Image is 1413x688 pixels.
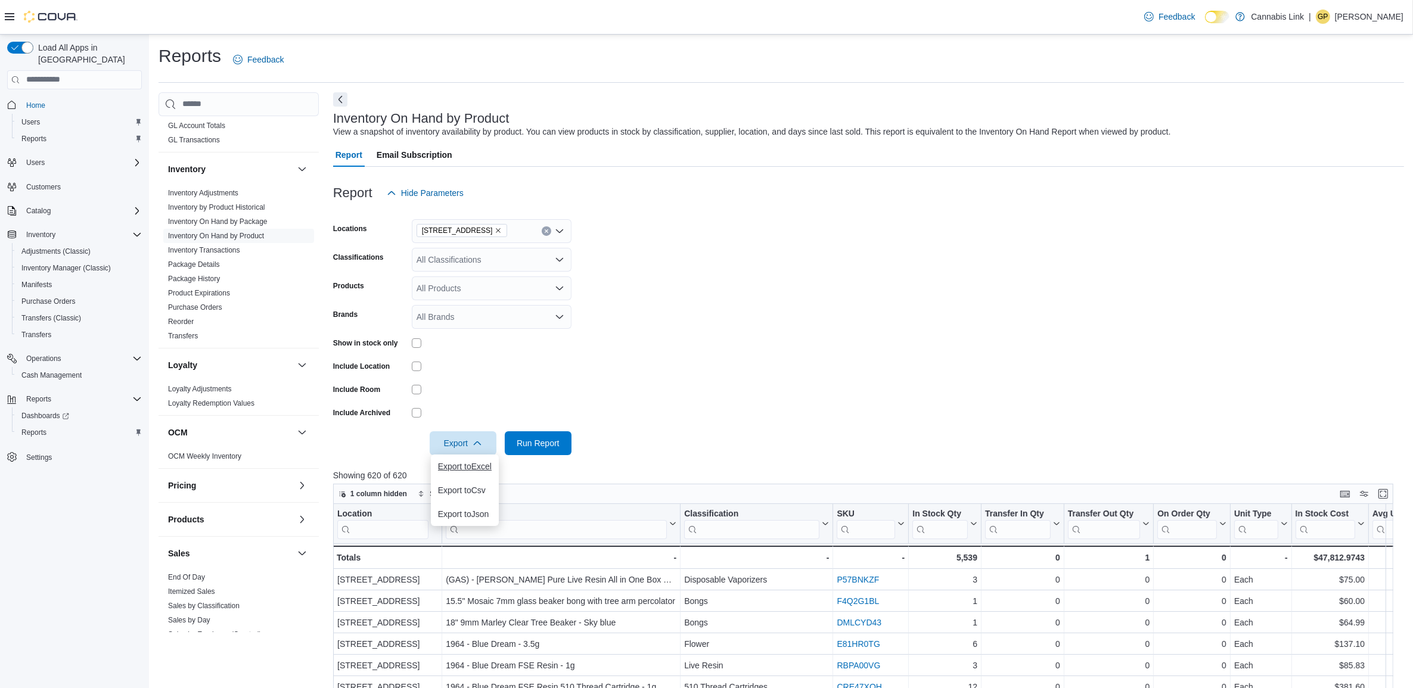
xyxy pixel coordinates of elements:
[337,594,438,608] div: [STREET_ADDRESS]
[1157,594,1226,608] div: 0
[168,359,197,371] h3: Loyalty
[446,658,676,673] div: 1964 - Blue Dream FSE Resin - 1g
[17,368,86,382] a: Cash Management
[985,550,1060,565] div: 0
[337,550,438,565] div: Totals
[168,274,220,284] span: Package History
[168,122,225,130] a: GL Account Totals
[2,448,147,465] button: Settings
[21,280,52,289] span: Manifests
[21,204,142,218] span: Catalog
[17,132,51,146] a: Reports
[17,244,142,259] span: Adjustments (Classic)
[912,594,977,608] div: 1
[21,98,50,113] a: Home
[26,158,45,167] span: Users
[1068,550,1150,565] div: 1
[382,181,468,205] button: Hide Parameters
[17,425,142,440] span: Reports
[1309,10,1311,24] p: |
[431,502,499,526] button: Export toJson
[159,449,319,468] div: OCM
[333,92,347,107] button: Next
[684,508,829,538] button: Classification
[168,163,206,175] h3: Inventory
[168,121,225,130] span: GL Account Totals
[438,462,492,471] span: Export to Excel
[837,508,895,538] div: SKU URL
[168,189,238,197] a: Inventory Adjustments
[333,310,358,319] label: Brands
[295,546,309,561] button: Sales
[1316,10,1330,24] div: Gabriel Patino
[1234,658,1288,673] div: Each
[333,408,390,418] label: Include Archived
[684,615,829,630] div: Bongs
[985,572,1060,587] div: 0
[1295,508,1364,538] button: In Stock Cost
[1295,572,1364,587] div: $75.00
[21,297,76,306] span: Purchase Orders
[555,226,564,236] button: Open list of options
[2,96,147,114] button: Home
[350,489,407,499] span: 1 column hidden
[17,328,56,342] a: Transfers
[168,630,262,639] a: Sales by Employee (Created)
[446,615,676,630] div: 18" 9mm Marley Clear Tree Beaker - Sky blue
[168,399,254,407] a: Loyalty Redemption Values
[446,572,676,587] div: (GAS) - [PERSON_NAME] Pure Live Resin All in One Box Cart - 1g
[430,489,461,499] span: Sort fields
[837,639,880,649] a: E81HR0TG
[684,594,829,608] div: Bongs
[295,512,309,527] button: Products
[1157,550,1226,565] div: 0
[33,42,142,66] span: Load All Apps in [GEOGRAPHIC_DATA]
[21,155,49,170] button: Users
[168,427,188,438] h3: OCM
[168,303,222,312] a: Purchase Orders
[168,480,293,491] button: Pricing
[12,130,147,147] button: Reports
[337,658,438,673] div: [STREET_ADDRESS]
[17,115,45,129] a: Users
[1234,508,1278,538] div: Unit Type
[837,575,879,584] a: P57BNKZF
[159,44,221,68] h1: Reports
[168,385,232,393] a: Loyalty Adjustments
[168,331,198,341] span: Transfers
[168,615,210,625] span: Sales by Day
[12,276,147,293] button: Manifests
[168,260,220,269] span: Package Details
[912,508,968,519] div: In Stock Qty
[1338,487,1352,501] button: Keyboard shortcuts
[168,547,293,559] button: Sales
[837,550,905,565] div: -
[17,244,95,259] a: Adjustments (Classic)
[1295,637,1364,651] div: $137.10
[295,358,309,372] button: Loyalty
[1157,637,1226,651] div: 0
[21,204,55,218] button: Catalog
[168,163,293,175] button: Inventory
[17,311,142,325] span: Transfers (Classic)
[1159,11,1195,23] span: Feedback
[168,231,264,241] span: Inventory On Hand by Product
[21,313,81,323] span: Transfers (Classic)
[26,453,52,462] span: Settings
[912,572,977,587] div: 3
[168,246,240,254] a: Inventory Transactions
[446,637,676,651] div: 1964 - Blue Dream - 3.5g
[337,508,428,519] div: Location
[2,203,147,219] button: Catalog
[333,469,1404,481] p: Showing 620 of 620
[377,143,452,167] span: Email Subscription
[168,217,268,226] a: Inventory On Hand by Package
[295,425,309,440] button: OCM
[437,431,489,455] span: Export
[247,54,284,66] span: Feedback
[401,187,464,199] span: Hide Parameters
[334,487,412,501] button: 1 column hidden
[333,186,372,200] h3: Report
[26,354,61,363] span: Operations
[168,480,196,491] h3: Pricing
